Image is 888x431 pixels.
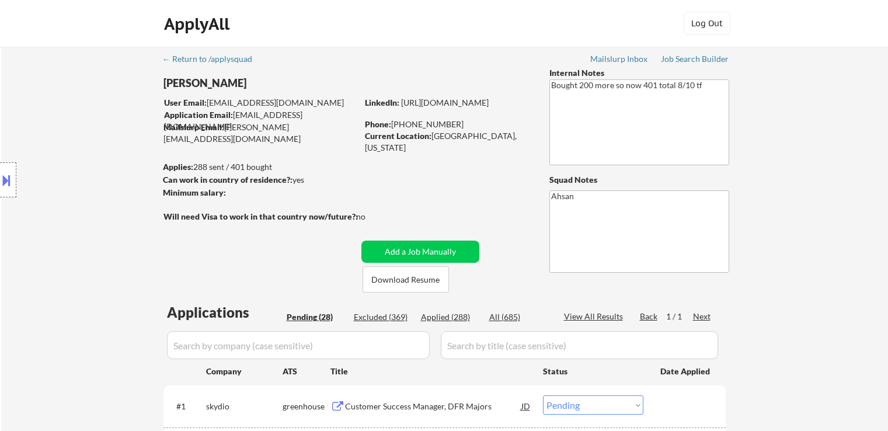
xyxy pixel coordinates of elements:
[365,130,530,153] div: [GEOGRAPHIC_DATA], [US_STATE]
[163,161,357,173] div: 288 sent / 401 bought
[206,366,283,377] div: Company
[163,175,292,185] strong: Can work in country of residence?:
[356,211,389,223] div: no
[549,67,729,79] div: Internal Notes
[684,12,730,35] button: Log Out
[164,14,233,34] div: ApplyAll
[163,211,358,221] strong: Will need Visa to work in that country now/future?:
[363,266,449,293] button: Download Resume
[365,119,530,130] div: [PHONE_NUMBER]
[167,305,283,319] div: Applications
[693,311,712,322] div: Next
[206,401,283,412] div: skydio
[640,311,659,322] div: Back
[162,54,263,66] a: ← Return to /applysquad
[354,311,412,323] div: Excluded (369)
[283,366,330,377] div: ATS
[441,331,718,359] input: Search by title (case sensitive)
[287,311,345,323] div: Pending (28)
[365,131,431,141] strong: Current Location:
[283,401,330,412] div: greenhouse
[564,311,626,322] div: View All Results
[167,331,430,359] input: Search by company (case sensitive)
[520,395,532,416] div: JD
[365,119,391,129] strong: Phone:
[590,55,649,63] div: Mailslurp Inbox
[176,401,197,412] div: #1
[361,241,479,263] button: Add a Job Manually
[549,174,729,186] div: Squad Notes
[590,54,649,66] a: Mailslurp Inbox
[330,366,532,377] div: Title
[164,109,357,132] div: [EMAIL_ADDRESS][DOMAIN_NAME]
[543,360,643,381] div: Status
[401,98,489,107] a: [URL][DOMAIN_NAME]
[660,366,712,377] div: Date Applied
[661,55,729,63] div: Job Search Builder
[164,97,357,109] div: [EMAIL_ADDRESS][DOMAIN_NAME]
[345,401,521,412] div: Customer Success Manager, DFR Majors
[365,98,399,107] strong: LinkedIn:
[163,174,354,186] div: yes
[162,55,263,63] div: ← Return to /applysquad
[163,76,403,91] div: [PERSON_NAME]
[489,311,548,323] div: All (685)
[661,54,729,66] a: Job Search Builder
[666,311,693,322] div: 1 / 1
[421,311,479,323] div: Applied (288)
[163,121,357,144] div: [PERSON_NAME][EMAIL_ADDRESS][DOMAIN_NAME]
